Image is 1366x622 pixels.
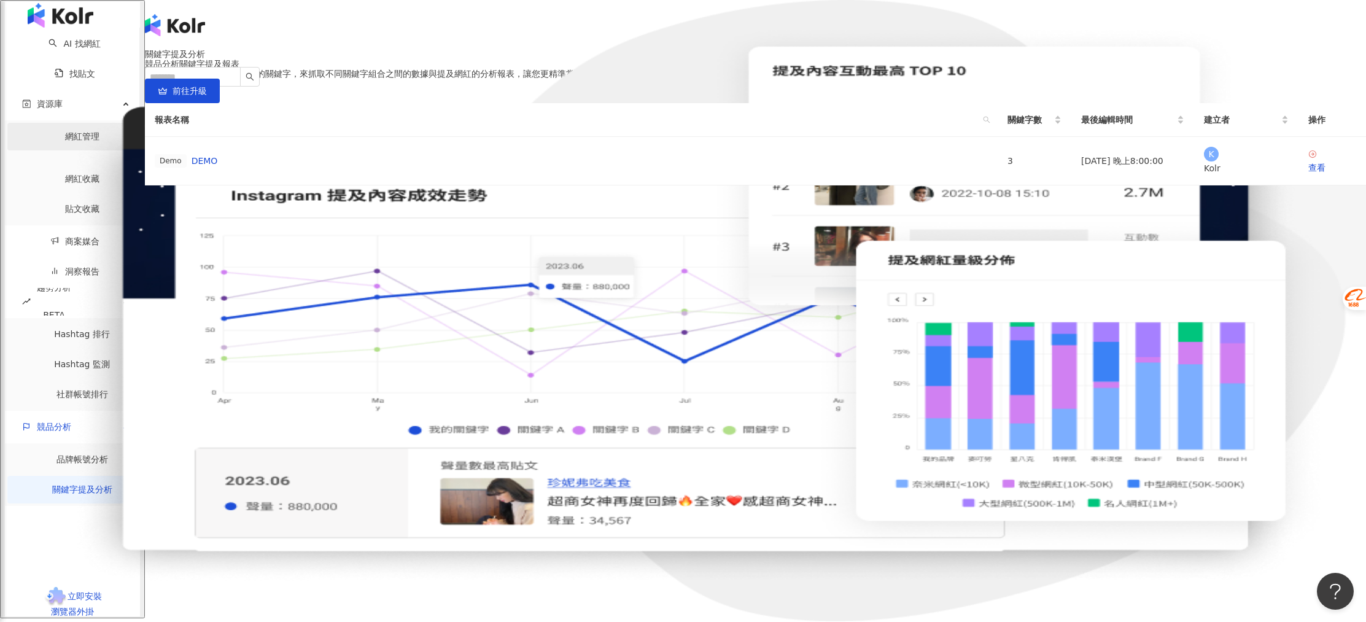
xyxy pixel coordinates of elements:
th: 最後編輯時間 [1071,103,1194,137]
span: search [983,116,990,123]
th: 關鍵字數 [998,103,1071,137]
iframe: Help Scout Beacon - Open [1317,573,1354,610]
span: 建立者 [1204,113,1279,126]
span: K [1208,147,1214,161]
a: 查看 [1308,149,1356,174]
span: 關鍵字數 [1007,113,1052,126]
a: DEMO [192,154,218,168]
span: search [980,111,993,129]
td: 3 [998,137,1071,185]
th: 操作 [1298,103,1366,137]
th: 建立者 [1194,103,1298,137]
div: Kolr [1204,161,1289,175]
span: 報表名稱 [155,113,978,126]
span: Demo [155,154,187,168]
span: 最後編輯時間 [1081,113,1174,126]
div: 查看 [1308,161,1356,174]
span: 前往升級 [173,86,207,96]
a: 前往升級 [145,79,220,103]
td: [DATE] 晚上8:00:00 [1071,137,1194,185]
